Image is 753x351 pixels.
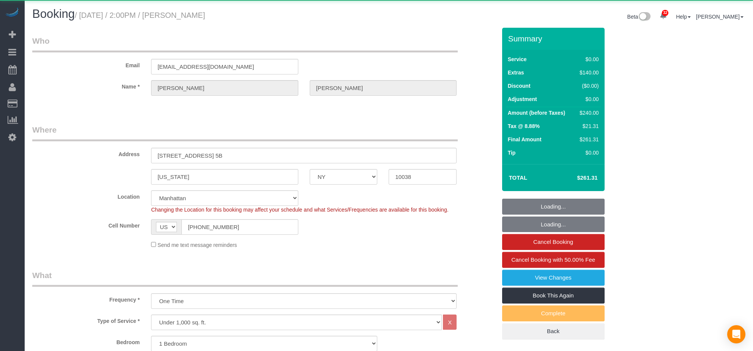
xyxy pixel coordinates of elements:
[502,270,605,286] a: View Changes
[577,95,599,103] div: $0.00
[75,11,205,19] small: / [DATE] / 2:00PM / [PERSON_NAME]
[27,315,145,325] label: Type of Service *
[27,293,145,304] label: Frequency *
[27,59,145,69] label: Email
[508,149,516,157] label: Tip
[151,207,448,213] span: Changing the Location for this booking may affect your schedule and what Services/Frequencies are...
[554,175,597,181] h4: $261.31
[389,169,457,185] input: Zip Code
[502,234,605,250] a: Cancel Booking
[32,7,75,21] span: Booking
[310,80,457,96] input: Last Name
[508,55,527,63] label: Service
[151,169,298,185] input: City
[638,12,651,22] img: New interface
[27,148,145,158] label: Address
[27,80,145,90] label: Name *
[508,34,601,43] h3: Summary
[577,109,599,117] div: $240.00
[577,122,599,130] div: $21.31
[727,325,745,343] div: Open Intercom Messenger
[508,69,524,76] label: Extras
[32,124,458,141] legend: Where
[158,242,237,248] span: Send me text message reminders
[627,14,651,20] a: Beta
[508,136,542,143] label: Final Amount
[577,149,599,157] div: $0.00
[32,35,458,52] legend: Who
[577,82,599,90] div: ($0.00)
[577,136,599,143] div: $261.31
[502,323,605,339] a: Back
[502,252,605,268] a: Cancel Booking with 50.00% Fee
[662,10,668,16] span: 32
[151,80,298,96] input: First Name
[696,14,744,20] a: [PERSON_NAME]
[32,270,458,287] legend: What
[5,8,20,18] img: Automaid Logo
[27,219,145,229] label: Cell Number
[502,288,605,304] a: Book This Again
[577,55,599,63] div: $0.00
[27,190,145,201] label: Location
[656,8,671,24] a: 32
[509,174,528,181] strong: Total
[577,69,599,76] div: $140.00
[27,336,145,346] label: Bedroom
[508,82,531,90] label: Discount
[508,122,540,130] label: Tax @ 8.88%
[508,95,537,103] label: Adjustment
[508,109,565,117] label: Amount (before Taxes)
[511,256,595,263] span: Cancel Booking with 50.00% Fee
[181,219,298,235] input: Cell Number
[676,14,691,20] a: Help
[151,59,298,74] input: Email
